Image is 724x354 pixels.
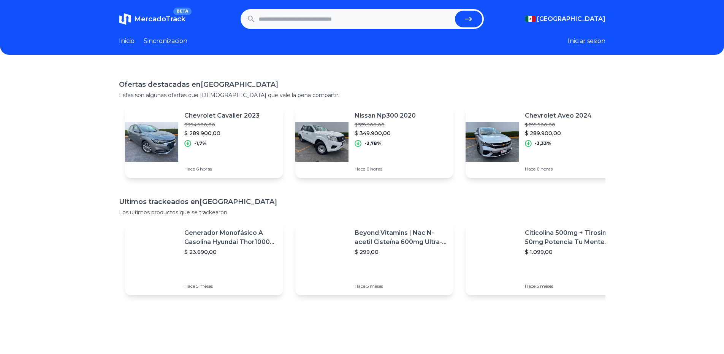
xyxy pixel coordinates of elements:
[184,166,260,172] p: Hace 6 horas
[355,122,416,128] p: $ 359.900,00
[184,111,260,120] p: Chevrolet Cavalier 2023
[125,222,283,295] a: Featured imageGenerador Monofásico A Gasolina Hyundai Thor10000 P 11.5 Kw$ 23.690,00Hace 5 meses
[125,105,283,178] a: Featured imageChevrolet Cavalier 2023$ 294.900,00$ 289.900,00-1,7%Hace 6 horas
[125,232,178,285] img: Featured image
[295,105,453,178] a: Featured imageNissan Np300 2020$ 359.900,00$ 349.900,00-2,78%Hace 6 horas
[119,196,605,207] h1: Ultimos trackeados en [GEOGRAPHIC_DATA]
[466,222,624,295] a: Featured imageCiticolina 500mg + Tirosina 50mg Potencia Tu Mente (120caps) Sabor Sin Sabor$ 1.099...
[355,111,416,120] p: Nissan Np300 2020
[194,140,207,147] p: -1,7%
[184,122,260,128] p: $ 294.900,00
[184,129,260,137] p: $ 289.900,00
[466,105,624,178] a: Featured imageChevrolet Aveo 2024$ 299.900,00$ 289.900,00-3,33%Hace 6 horas
[525,248,618,256] p: $ 1.099,00
[525,283,618,289] p: Hace 5 meses
[173,8,191,15] span: BETA
[184,248,277,256] p: $ 23.690,00
[525,129,592,137] p: $ 289.900,00
[355,129,416,137] p: $ 349.900,00
[119,37,135,46] a: Inicio
[525,16,535,22] img: Mexico
[466,232,519,285] img: Featured image
[119,13,185,25] a: MercadoTrackBETA
[119,209,605,216] p: Los ultimos productos que se trackearon.
[525,111,592,120] p: Chevrolet Aveo 2024
[525,166,592,172] p: Hace 6 horas
[119,79,605,90] h1: Ofertas destacadas en [GEOGRAPHIC_DATA]
[355,248,447,256] p: $ 299,00
[295,222,453,295] a: Featured imageBeyond Vitamins | Nac N-acetil Cisteína 600mg Ultra-premium Con Inulina De Agave (p...
[119,13,131,25] img: MercadoTrack
[535,140,551,147] p: -3,33%
[184,228,277,247] p: Generador Monofásico A Gasolina Hyundai Thor10000 P 11.5 Kw
[537,14,605,24] span: [GEOGRAPHIC_DATA]
[466,115,519,168] img: Featured image
[568,37,605,46] button: Iniciar sesion
[525,14,605,24] button: [GEOGRAPHIC_DATA]
[119,91,605,99] p: Estas son algunas ofertas que [DEMOGRAPHIC_DATA] que vale la pena compartir.
[355,283,447,289] p: Hace 5 meses
[355,228,447,247] p: Beyond Vitamins | Nac N-acetil Cisteína 600mg Ultra-premium Con Inulina De Agave (prebiótico Natu...
[125,115,178,168] img: Featured image
[525,122,592,128] p: $ 299.900,00
[364,140,382,147] p: -2,78%
[355,166,416,172] p: Hace 6 horas
[295,115,349,168] img: Featured image
[184,283,277,289] p: Hace 5 meses
[295,232,349,285] img: Featured image
[144,37,187,46] a: Sincronizacion
[525,228,618,247] p: Citicolina 500mg + Tirosina 50mg Potencia Tu Mente (120caps) Sabor Sin Sabor
[134,15,185,23] span: MercadoTrack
